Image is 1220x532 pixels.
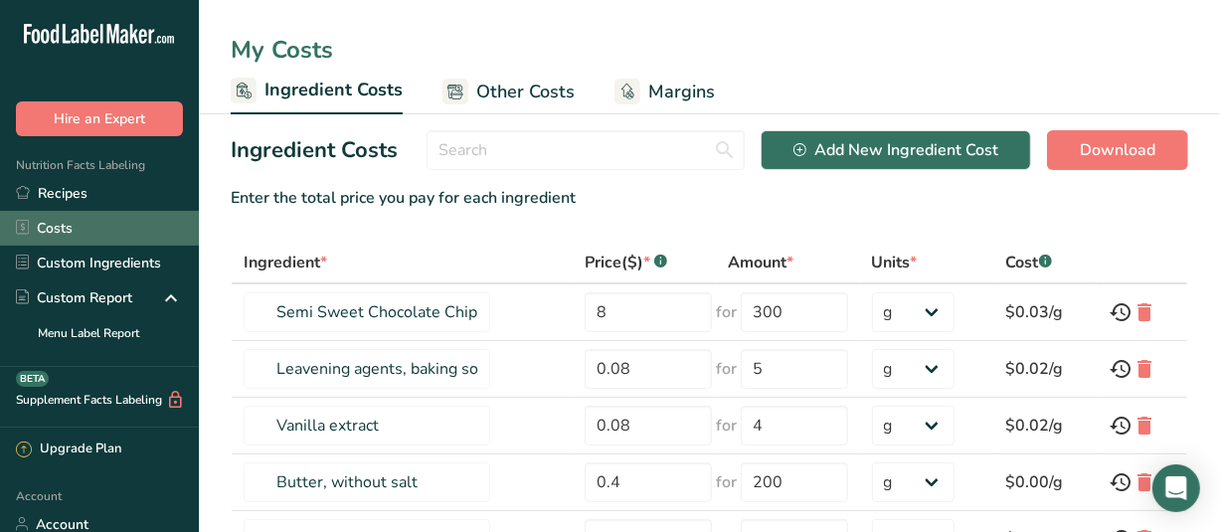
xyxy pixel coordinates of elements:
td: $0.02/g [994,341,1097,398]
span: Other Costs [476,79,575,105]
button: Hire an Expert [16,101,183,136]
button: Download [1047,130,1188,170]
div: Add New Ingredient Cost [793,138,998,162]
h2: Ingredient Costs [231,134,398,167]
span: Margins [648,79,715,105]
div: Custom Report [16,287,132,308]
div: Units [872,251,918,274]
div: Ingredient [244,251,327,274]
div: Cost [1006,251,1052,274]
a: Ingredient Costs [231,68,403,115]
button: Add New Ingredient Cost [761,130,1031,170]
div: Upgrade Plan [16,440,121,459]
div: Open Intercom Messenger [1152,464,1200,512]
span: Download [1080,138,1155,162]
span: Ingredient Costs [264,77,403,103]
div: Amount [728,251,793,274]
span: for [716,300,737,324]
span: for [716,470,737,494]
a: Other Costs [442,70,575,114]
a: Margins [614,70,715,114]
input: Search [427,130,745,170]
div: BETA [16,371,49,387]
div: My Costs [199,32,1220,68]
td: $0.03/g [994,284,1097,341]
span: for [716,357,737,381]
span: for [716,414,737,438]
div: Enter the total price you pay for each ingredient [231,186,1188,210]
td: $0.02/g [994,398,1097,454]
td: $0.00/g [994,454,1097,511]
div: Price($) [585,251,667,274]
